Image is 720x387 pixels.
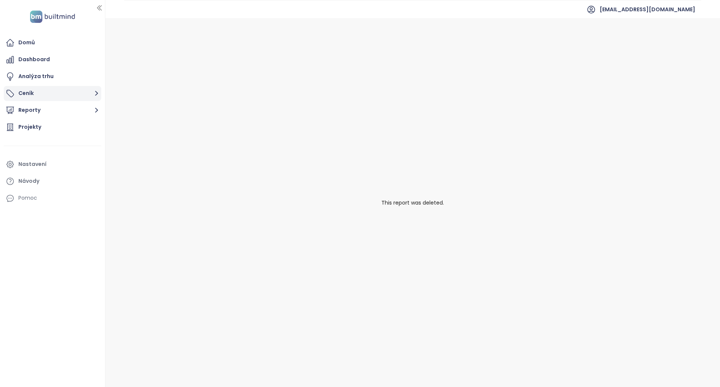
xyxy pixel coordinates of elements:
[18,122,41,132] div: Projekty
[18,193,37,203] div: Pomoc
[4,52,101,67] a: Dashboard
[105,18,720,387] div: This report was deleted.
[4,120,101,135] a: Projekty
[4,86,101,101] button: Ceník
[4,103,101,118] button: Reporty
[4,157,101,172] a: Nastavení
[18,55,50,64] div: Dashboard
[4,35,101,50] a: Domů
[18,176,39,186] div: Návody
[600,0,695,18] span: [EMAIL_ADDRESS][DOMAIN_NAME]
[18,38,35,47] div: Domů
[4,191,101,206] div: Pomoc
[4,174,101,189] a: Návody
[18,72,54,81] div: Analýza trhu
[18,160,46,169] div: Nastavení
[4,69,101,84] a: Analýza trhu
[28,9,77,24] img: logo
